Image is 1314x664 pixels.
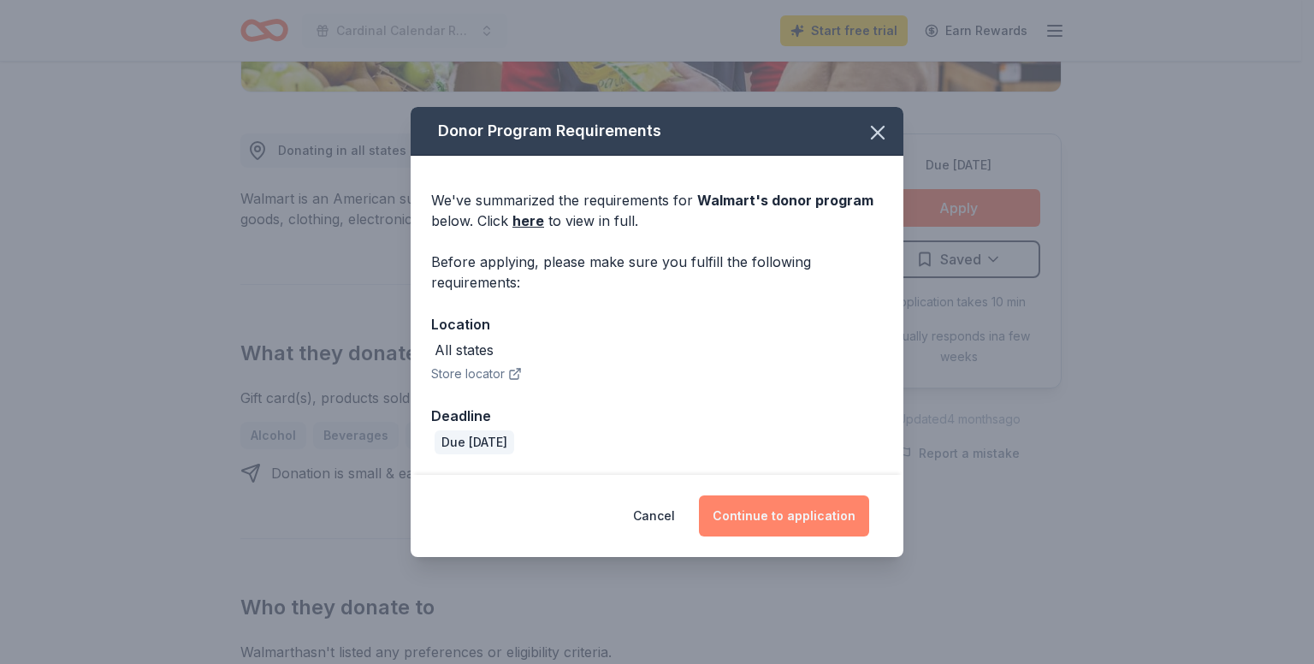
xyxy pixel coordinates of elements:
[431,405,883,427] div: Deadline
[431,364,522,384] button: Store locator
[435,430,514,454] div: Due [DATE]
[633,495,675,537] button: Cancel
[431,313,883,335] div: Location
[431,190,883,231] div: We've summarized the requirements for below. Click to view in full.
[411,107,903,156] div: Donor Program Requirements
[697,192,873,209] span: Walmart 's donor program
[431,252,883,293] div: Before applying, please make sure you fulfill the following requirements:
[699,495,869,537] button: Continue to application
[435,340,494,360] div: All states
[512,210,544,231] a: here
